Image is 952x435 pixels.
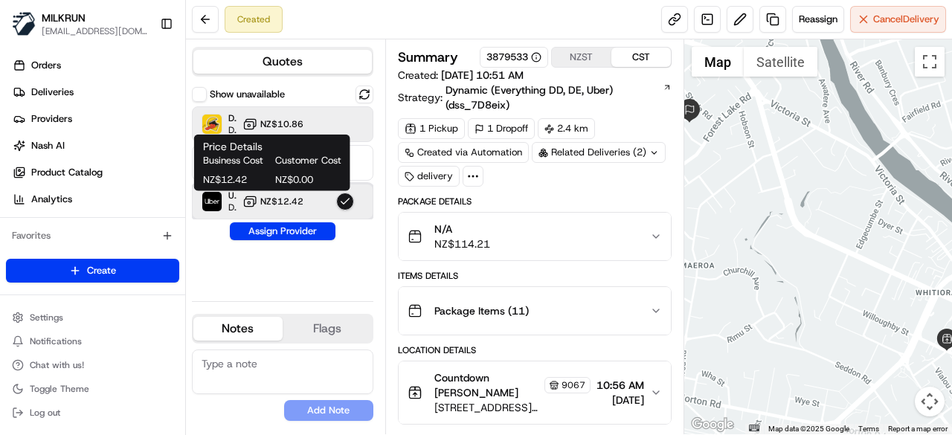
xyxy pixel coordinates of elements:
a: Created via Automation [398,142,529,163]
span: NZ$10.86 [260,118,303,130]
a: Providers [6,107,185,131]
button: Package Items (11) [399,287,671,335]
span: 9067 [562,379,585,391]
button: Log out [6,402,179,423]
div: delivery [398,166,460,187]
a: Report a map error [888,425,948,433]
span: Uber [228,190,237,202]
a: Analytics [6,187,185,211]
button: CancelDelivery [850,6,946,33]
span: Created: [398,68,524,83]
span: Providers [31,112,72,126]
button: CST [611,48,671,67]
span: Product Catalog [31,166,103,179]
div: 1 Dropoff [468,118,535,139]
span: DeliverEasy [228,112,237,124]
button: Flags [283,317,372,341]
span: Dropoff ETA 24 minutes [228,202,237,213]
div: Package Details [398,196,672,207]
span: Countdown [PERSON_NAME] [434,370,541,400]
span: N/A [434,222,490,236]
button: Create [6,259,179,283]
span: Map data ©2025 Google [768,425,849,433]
div: Favorites [6,224,179,248]
button: Notifications [6,331,179,352]
span: 10:56 AM [596,378,644,393]
button: NZST [552,48,611,67]
span: Settings [30,312,63,323]
button: NZ$10.86 [242,117,303,132]
div: 2.4 km [538,118,595,139]
span: NZ$12.42 [203,173,269,187]
div: Strategy: [398,83,672,112]
button: NZ$12.42 [242,194,303,209]
span: NZ$114.21 [434,236,490,251]
button: Chat with us! [6,355,179,376]
a: Dynamic (Everything DD, DE, Uber) (dss_7D8eix) [446,83,672,112]
button: Show street map [692,47,744,77]
button: Toggle fullscreen view [915,47,945,77]
span: Notifications [30,335,82,347]
img: DeliverEasy [202,115,222,134]
div: Items Details [398,270,672,282]
span: [DATE] [596,393,644,407]
label: Show unavailable [210,88,285,101]
a: Product Catalog [6,161,185,184]
span: Dropoff ETA 33 minutes [228,124,237,136]
button: Assign Provider [230,222,335,240]
button: Show satellite imagery [744,47,817,77]
span: Create [87,264,116,277]
a: Deliveries [6,80,185,104]
button: Keyboard shortcuts [749,425,759,431]
span: Customer Cost [275,154,341,167]
a: Open this area in Google Maps (opens a new window) [688,415,737,434]
span: Analytics [31,193,72,206]
button: Toggle Theme [6,378,179,399]
h3: Summary [398,51,458,64]
span: NZ$12.42 [260,196,303,207]
span: Cancel Delivery [873,13,939,26]
button: Countdown [PERSON_NAME]9067[STREET_ADDRESS][PERSON_NAME]10:56 AM[DATE] [399,361,671,424]
a: Terms (opens in new tab) [858,425,879,433]
span: Dynamic (Everything DD, DE, Uber) (dss_7D8eix) [446,83,661,112]
span: Chat with us! [30,359,84,371]
span: Log out [30,407,60,419]
img: Uber [202,192,222,211]
span: Business Cost [203,154,269,167]
span: Package Items ( 11 ) [434,303,529,318]
button: Quotes [193,50,372,74]
img: Google [688,415,737,434]
span: Reassign [799,13,837,26]
button: Map camera controls [915,387,945,416]
span: NZ$0.00 [275,173,341,187]
button: Notes [193,317,283,341]
span: Orders [31,59,61,72]
button: MILKRUN [42,10,86,25]
a: Nash AI [6,134,185,158]
img: MILKRUN [12,12,36,36]
span: [STREET_ADDRESS][PERSON_NAME] [434,400,591,415]
span: Deliveries [31,86,74,99]
div: 1 Pickup [398,118,465,139]
button: Reassign [792,6,844,33]
div: Location Details [398,344,672,356]
div: Related Deliveries (2) [532,142,666,163]
h1: Price Details [203,139,341,154]
button: [EMAIL_ADDRESS][DOMAIN_NAME] [42,25,148,37]
button: MILKRUNMILKRUN[EMAIL_ADDRESS][DOMAIN_NAME] [6,6,154,42]
button: 3879533 [486,51,541,64]
span: Nash AI [31,139,65,152]
span: Toggle Theme [30,383,89,395]
button: Settings [6,307,179,328]
span: [DATE] 10:51 AM [441,68,524,82]
button: N/ANZ$114.21 [399,213,671,260]
a: Orders [6,54,185,77]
